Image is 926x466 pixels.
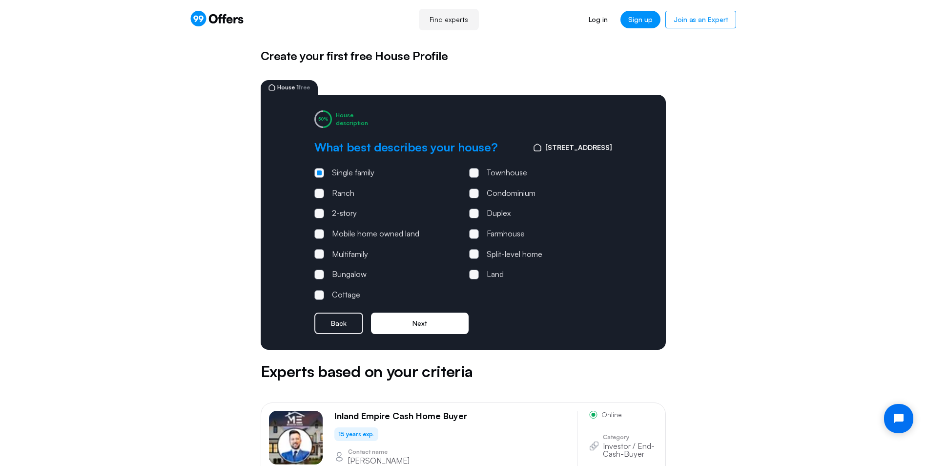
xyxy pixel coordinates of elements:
div: 15 years exp. [334,427,378,441]
span: House 1 [277,85,310,90]
p: [PERSON_NAME] [348,457,410,465]
div: Farmhouse [487,228,525,240]
div: Multifamily [332,248,368,261]
div: Cottage [332,289,360,301]
div: Land [487,268,504,281]
a: Join as an Expert [665,11,736,28]
div: Mobile home owned land [332,228,419,240]
div: Ranch [332,187,354,200]
div: Split-level home [487,248,542,261]
a: Find experts [419,9,479,30]
h2: What best describes your house? [314,140,498,155]
img: Scott Gee [269,411,323,465]
h5: Experts based on your criteria [261,360,666,383]
div: 2-story [332,207,357,220]
iframe: Tidio Chat [876,396,922,442]
div: Condominium [487,187,535,200]
span: Online [601,411,622,418]
div: Bungalow [332,268,367,281]
p: Category [603,434,658,440]
span: [STREET_ADDRESS] [545,142,612,153]
span: free [299,84,310,91]
div: Duplex [487,207,511,220]
button: Back [314,313,363,334]
p: Inland Empire Cash Home Buyer [334,411,467,422]
button: Next [371,313,469,334]
p: Investor / End-Cash-Buyer [603,442,658,458]
p: Contact name [348,449,410,455]
div: House description [336,111,368,127]
a: Log in [581,11,616,28]
div: Townhouse [487,167,527,179]
a: Sign up [620,11,660,28]
h5: Create your first free House Profile [261,47,666,64]
div: Single family [332,167,374,179]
